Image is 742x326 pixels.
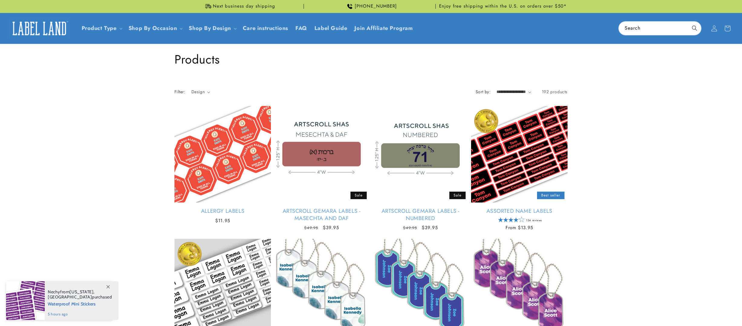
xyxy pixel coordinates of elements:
[351,21,416,35] a: Join Affiliate Program
[355,3,397,9] span: [PHONE_NUMBER]
[174,208,271,215] a: Allergy Labels
[82,24,117,32] a: Product Type
[354,25,413,32] span: Join Affiliate Program
[439,3,567,9] span: Enjoy free shipping within the U.S. on orders over $50*
[311,21,351,35] a: Label Guide
[78,21,125,35] summary: Product Type
[314,25,347,32] span: Label Guide
[476,89,490,95] label: Sort by:
[174,89,185,95] h2: Filter:
[213,3,275,9] span: Next business day shipping
[273,208,370,222] a: Artscroll Gemara Labels - Masechta and Daf
[174,51,568,67] h1: Products
[9,19,70,38] img: Label Land
[48,289,60,295] span: Nechy
[129,25,177,32] span: Shop By Occasion
[191,89,210,95] summary: Design (0 selected)
[48,289,112,300] span: from , purchased
[292,21,311,35] a: FAQ
[185,21,239,35] summary: Shop By Design
[189,24,231,32] a: Shop By Design
[243,25,288,32] span: Care instructions
[688,21,701,35] button: Search
[471,208,568,215] a: Assorted Name Labels
[7,17,72,40] a: Label Land
[70,289,93,295] span: [US_STATE]
[372,208,469,222] a: Artscroll Gemara Labels - Numbered
[295,25,307,32] span: FAQ
[191,89,205,95] span: Design
[48,294,92,300] span: [GEOGRAPHIC_DATA]
[125,21,185,35] summary: Shop By Occasion
[542,89,568,95] span: 192 products
[239,21,292,35] a: Care instructions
